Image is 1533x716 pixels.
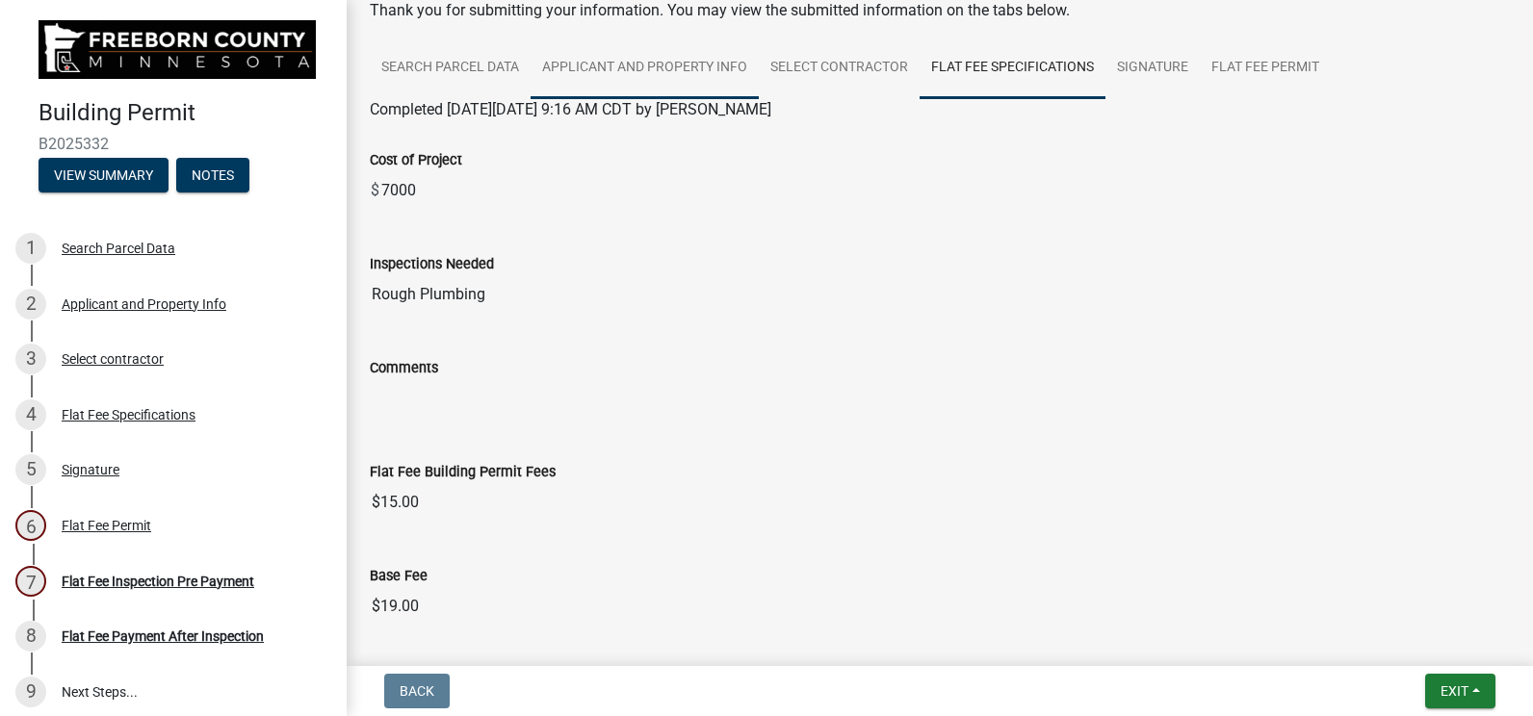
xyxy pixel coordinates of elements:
label: Inspections Needed [370,258,494,271]
label: Comments [370,362,438,375]
div: 9 [15,677,46,707]
div: 7 [15,566,46,597]
div: 6 [15,510,46,541]
div: 5 [15,454,46,485]
div: Flat Fee Permit [62,519,151,532]
a: Flat Fee Specifications [920,38,1105,99]
div: Signature [62,463,119,476]
label: Base Fee [370,570,428,583]
span: Exit [1441,683,1468,699]
a: Select contractor [759,38,920,99]
button: Notes [176,158,249,192]
span: $ [370,171,380,210]
div: 3 [15,344,46,374]
a: Signature [1105,38,1200,99]
button: View Summary [39,158,169,192]
div: Search Parcel Data [62,242,175,255]
div: 2 [15,289,46,320]
img: Freeborn County, Minnesota [39,20,316,79]
span: B2025332 [39,135,308,153]
span: Back [400,683,434,699]
wm-modal-confirm: Notes [176,168,249,184]
wm-modal-confirm: Summary [39,168,169,184]
div: Flat Fee Payment After Inspection [62,629,264,643]
div: Applicant and Property Info [62,297,226,311]
label: Flat Fee Building Permit Fees [370,466,556,479]
a: Flat Fee Permit [1200,38,1331,99]
a: Search Parcel Data [370,38,531,99]
div: Flat Fee Specifications [62,408,195,422]
div: 1 [15,233,46,264]
div: 4 [15,399,46,430]
a: Applicant and Property Info [531,38,759,99]
span: Completed [DATE][DATE] 9:16 AM CDT by [PERSON_NAME] [370,100,771,118]
button: Exit [1425,674,1495,708]
div: Flat Fee Inspection Pre Payment [62,575,254,588]
div: Select contractor [62,352,164,366]
label: Cost of Project [370,154,462,167]
div: 8 [15,621,46,652]
h4: Building Permit [39,99,331,127]
button: Back [384,674,450,708]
